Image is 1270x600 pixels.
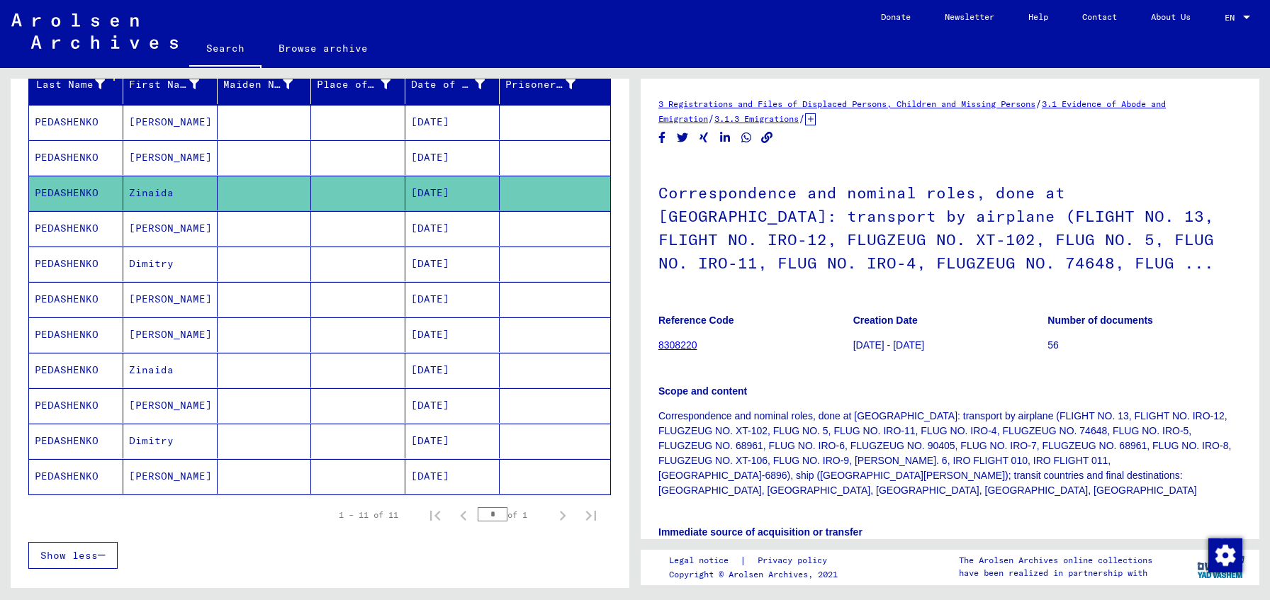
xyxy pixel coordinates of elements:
[959,554,1152,567] p: The Arolsen Archives online collections
[405,211,500,246] mat-cell: [DATE]
[123,424,218,458] mat-cell: Dimitry
[29,247,123,281] mat-cell: PEDASHENKO
[1047,338,1242,353] p: 56
[317,77,390,92] div: Place of Birth
[11,13,178,49] img: Arolsen_neg.svg
[718,129,733,147] button: Share on LinkedIn
[129,77,199,92] div: First Name
[714,113,799,124] a: 3.1.3 Emigrations
[658,385,747,397] b: Scope and content
[29,140,123,175] mat-cell: PEDASHENKO
[405,282,500,317] mat-cell: [DATE]
[29,353,123,387] mat-cell: PEDASHENKO
[1194,549,1247,584] img: yv_logo.png
[405,317,500,352] mat-cell: [DATE]
[658,160,1242,293] h1: Correspondence and nominal roles, done at [GEOGRAPHIC_DATA]: transport by airplane (FLIGHT NO. 13...
[505,73,593,96] div: Prisoner #
[317,73,408,96] div: Place of Birth
[405,176,500,210] mat-cell: [DATE]
[311,64,405,104] mat-header-cell: Place of Birth
[959,567,1152,579] p: have been realized in partnership with
[189,31,262,68] a: Search
[123,211,218,246] mat-cell: [PERSON_NAME]
[123,388,218,423] mat-cell: [PERSON_NAME]
[411,77,485,92] div: Date of Birth
[29,317,123,352] mat-cell: PEDASHENKO
[218,64,312,104] mat-header-cell: Maiden Name
[29,388,123,423] mat-cell: PEDASHENKO
[478,508,549,521] div: of 1
[29,105,123,140] mat-cell: PEDASHENKO
[669,568,844,581] p: Copyright © Arolsen Archives, 2021
[658,315,734,326] b: Reference Code
[28,542,118,569] button: Show less
[1047,315,1153,326] b: Number of documents
[129,73,217,96] div: First Name
[123,317,218,352] mat-cell: [PERSON_NAME]
[853,338,1047,353] p: [DATE] - [DATE]
[658,526,862,538] b: Immediate source of acquisition or transfer
[411,73,502,96] div: Date of Birth
[29,459,123,494] mat-cell: PEDASHENKO
[708,112,714,125] span: /
[123,282,218,317] mat-cell: [PERSON_NAME]
[123,459,218,494] mat-cell: [PERSON_NAME]
[29,282,123,317] mat-cell: PEDASHENKO
[658,339,697,351] a: 8308220
[405,247,500,281] mat-cell: [DATE]
[669,553,740,568] a: Legal notice
[853,315,918,326] b: Creation Date
[739,129,754,147] button: Share on WhatsApp
[123,64,218,104] mat-header-cell: First Name
[405,388,500,423] mat-cell: [DATE]
[1035,97,1042,110] span: /
[505,77,575,92] div: Prisoner #
[1208,538,1242,572] img: Change consent
[405,140,500,175] mat-cell: [DATE]
[1208,538,1242,572] div: Change consent
[29,424,123,458] mat-cell: PEDASHENKO
[577,501,605,529] button: Last page
[29,176,123,210] mat-cell: PEDASHENKO
[799,112,805,125] span: /
[1225,13,1240,23] span: EN
[658,409,1242,498] p: Correspondence and nominal roles, done at [GEOGRAPHIC_DATA]: transport by airplane (FLIGHT NO. 13...
[123,247,218,281] mat-cell: Dimitry
[123,140,218,175] mat-cell: [PERSON_NAME]
[29,211,123,246] mat-cell: PEDASHENKO
[123,176,218,210] mat-cell: Zinaida
[405,353,500,387] mat-cell: [DATE]
[500,64,610,104] mat-header-cell: Prisoner #
[405,459,500,494] mat-cell: [DATE]
[655,129,670,147] button: Share on Facebook
[746,553,844,568] a: Privacy policy
[675,129,690,147] button: Share on Twitter
[29,64,123,104] mat-header-cell: Last Name
[223,73,311,96] div: Maiden Name
[223,77,293,92] div: Maiden Name
[449,501,478,529] button: Previous page
[697,129,712,147] button: Share on Xing
[405,424,500,458] mat-cell: [DATE]
[35,77,105,92] div: Last Name
[339,509,398,521] div: 1 – 11 of 11
[549,501,577,529] button: Next page
[35,73,123,96] div: Last Name
[123,105,218,140] mat-cell: [PERSON_NAME]
[421,501,449,529] button: First page
[405,105,500,140] mat-cell: [DATE]
[262,31,385,65] a: Browse archive
[123,353,218,387] mat-cell: Zinaida
[405,64,500,104] mat-header-cell: Date of Birth
[669,553,844,568] div: |
[658,98,1035,109] a: 3 Registrations and Files of Displaced Persons, Children and Missing Persons
[760,129,775,147] button: Copy link
[40,549,98,562] span: Show less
